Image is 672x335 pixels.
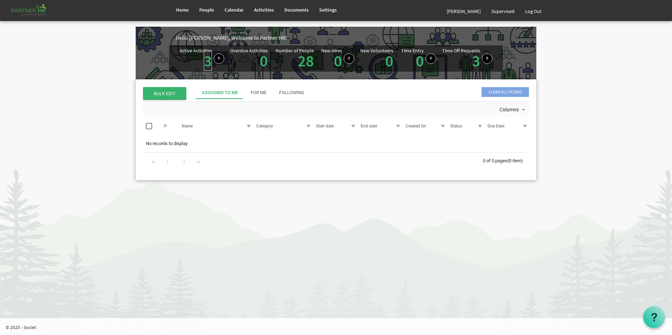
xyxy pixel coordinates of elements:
p: © 2025 - Societ [6,324,672,331]
div: Columns [498,102,528,117]
span: Activities [254,7,274,13]
div: Following [279,90,304,96]
div: Volunteer hired in the last 7 days [360,48,395,69]
span: (0 item) [508,158,523,163]
span: BULK EDIT [143,87,186,100]
span: Calendar [225,7,244,13]
span: Start date [316,124,334,129]
div: Go to previous page [163,156,172,166]
div: Go to first page [149,156,159,166]
div: New Hires [321,48,342,53]
a: 0 [385,51,393,71]
a: [PERSON_NAME] [441,1,486,21]
span: Due Date [487,124,504,129]
div: Active Activities [180,48,212,53]
a: 0 [416,51,424,71]
a: Create a new time off request [482,53,492,64]
span: Name [182,124,193,129]
span: Documents [284,7,309,13]
div: Total number of active people in Partner HR [276,48,316,69]
a: Log Out [520,1,547,21]
span: Supervised [491,8,515,14]
a: Create a new Activity [214,53,224,64]
div: Number of Time Entries [401,48,436,69]
a: 3 [472,51,480,71]
a: Log hours [426,53,436,64]
span: 0 of 0 pages [483,158,508,163]
div: For Me [251,90,266,96]
span: People [199,7,214,13]
span: Columns [499,105,519,114]
span: Created for [406,124,426,129]
div: Time Entry [401,48,424,53]
span: Settings [319,7,337,13]
div: Activities assigned to you for which the Due Date is passed [230,48,270,69]
span: Category [256,124,273,129]
a: 0 [334,51,342,71]
div: Time Off Requests [442,48,480,53]
div: People hired in the last 7 days [321,48,354,69]
a: 28 [298,51,314,71]
span: P [164,124,167,129]
div: New Volunteers [360,48,393,53]
div: Overdue Activities [230,48,268,53]
a: Supervised [486,1,520,21]
span: Status [450,124,462,129]
div: Number of active Activities in Partner HR [180,48,224,69]
span: End date [361,124,377,129]
td: No records to display [143,137,529,150]
a: 0 [260,51,268,71]
div: Go to next page [180,156,189,166]
button: Columns [498,105,528,114]
span: Clear all filters [482,87,529,97]
a: 3 [204,51,212,71]
div: tab-header [195,86,582,99]
div: Number of active time off requests [442,48,492,69]
span: Home [176,7,189,13]
a: Add new person to Partner HR [344,53,354,64]
div: Go to last page [193,156,203,166]
div: Hello [PERSON_NAME], Welcome to Partner HR! [176,34,536,42]
div: 0 of 0 pages (0 item) [483,153,529,167]
div: Assigned To Me [202,90,238,96]
div: Number of People [276,48,314,53]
